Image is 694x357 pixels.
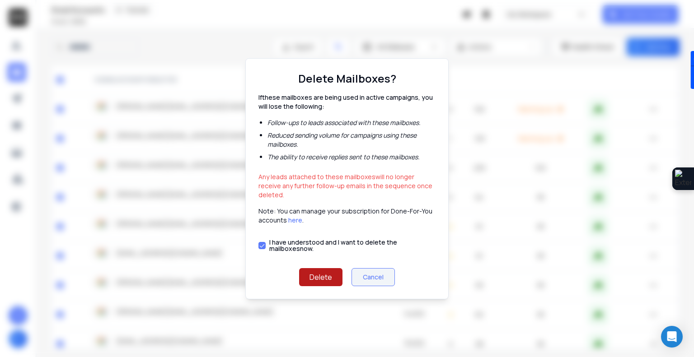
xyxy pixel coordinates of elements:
[267,118,436,127] li: Follow-ups to leads associated with these mailboxes .
[269,239,436,252] label: I have understood and I want to delete the mailbox es now.
[258,169,436,199] p: Any leads attached to these mailboxes will no longer receive any further follow-up emails in the ...
[258,93,436,111] p: If these mailboxes are being used in active campaigns, you will lose the following:
[258,207,436,225] p: Note: You can manage your subscription for Done-For-You accounts .
[298,71,396,86] h1: Delete Mailboxes?
[661,326,683,348] div: Open Intercom Messenger
[299,268,342,286] button: Delete
[267,131,436,149] li: Reduced sending volume for campaigns using these mailboxes .
[352,268,395,286] button: Cancel
[675,170,691,188] img: Extension Icon
[267,153,436,162] li: The ability to receive replies sent to these mailboxes .
[288,216,302,225] a: here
